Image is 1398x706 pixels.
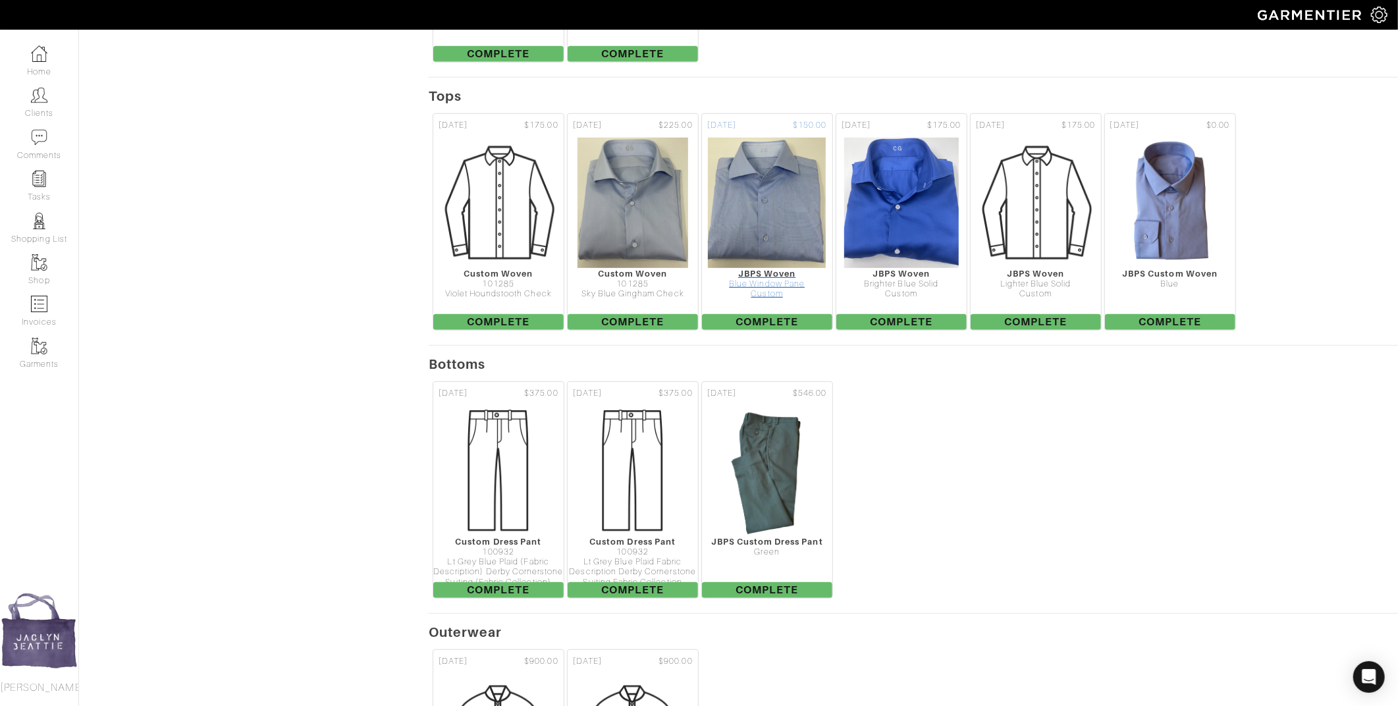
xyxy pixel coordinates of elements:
[659,387,692,400] span: $375.00
[1105,279,1235,289] div: Blue
[659,655,692,668] span: $900.00
[568,582,698,598] span: Complete
[31,338,47,354] img: garments-icon-b7da505a4dc4fd61783c78ac3ca0ef83fa9d6f193b1c9dc38574b1d14d53ca28.png
[435,137,562,269] img: Mens_Woven-3af304f0b202ec9cb0a26b9503a50981a6fda5c95ab5ec1cadae0dbe11e5085a.png
[568,314,698,330] span: Complete
[1062,119,1095,132] span: $175.00
[969,112,1103,332] a: [DATE] $175.00 JBPS Woven Lighter Blue Solid Custom Complete
[1123,137,1217,269] img: gpKPJSLFc6BwzYvPN1Wzq5Ed
[31,45,47,62] img: dashboard-icon-dbcd8f5a0b271acd01030246c82b418ddd0df26cd7fceb0bd07c9910d44c42f6.png
[1103,112,1237,332] a: [DATE] $0.00 JBPS Custom Woven Blue Complete
[431,112,566,332] a: [DATE] $175.00 Custom Woven 101285 Violet Houndstooth Check Complete
[433,405,564,537] img: Mens_DressPant-b5f0be45518e7579186d657110a8042fb0a286fe15c7a31f2bf2767143a10412.png
[573,119,602,132] span: [DATE]
[836,279,967,289] div: Brighter Blue Solid
[836,289,967,299] div: Custom
[31,213,47,229] img: stylists-icon-eb353228a002819b7ec25b43dbf5f0378dd9e0616d9560372ff212230b889e62.png
[566,112,700,332] a: [DATE] $225.00 Custom Woven 101285 Sky Blue Gingham Check Complete
[429,356,1398,372] h5: Bottoms
[433,557,564,587] div: Lt Grey Blue Plaid (Fabric Description) Derby Cornerstone Suiting (Fabric Collection)
[1105,314,1235,330] span: Complete
[433,537,564,547] div: Custom Dress Pant
[927,119,961,132] span: $175.00
[1371,7,1387,23] img: gear-icon-white-bd11855cb880d31180b6d7d6211b90ccbf57a29d726f0c71d8c61bd08dd39cc2.png
[842,119,871,132] span: [DATE]
[702,279,832,289] div: Blue Window Pane
[31,87,47,103] img: clients-icon-6bae9207a08558b7cb47a8932f037763ab4055f8c8b6bfacd5dc20c3e0201464.png
[834,112,969,332] a: [DATE] $175.00 JBPS Woven Brighter Blue Solid Custom Complete
[524,387,558,400] span: $375.00
[972,137,1100,269] img: Mens_Woven-3af304f0b202ec9cb0a26b9503a50981a6fda5c95ab5ec1cadae0dbe11e5085a.png
[433,289,564,299] div: Violet Houndstooth Check
[568,537,698,547] div: Custom Dress Pant
[31,129,47,146] img: comment-icon-a0a6a9ef722e966f86d9cbdc48e553b5cf19dbc54f86b18d962a5391bc8f6eb6.png
[439,119,468,132] span: [DATE]
[433,269,564,279] div: Custom Woven
[568,547,698,557] div: 100932
[568,269,698,279] div: Custom Woven
[659,119,692,132] span: $225.00
[702,537,832,547] div: JBPS Custom Dress Pant
[433,314,564,330] span: Complete
[971,289,1101,299] div: Custom
[836,269,967,279] div: JBPS Woven
[568,557,698,587] div: Lt Grey Blue Plaid Fabric Description Derby Cornerstone Suiting Fabric Collection
[524,655,558,668] span: $900.00
[433,547,564,557] div: 100932
[433,582,564,598] span: Complete
[702,582,832,598] span: Complete
[433,46,564,62] span: Complete
[568,279,698,289] div: 101285
[567,405,699,537] img: Mens_DressPant-b5f0be45518e7579186d657110a8042fb0a286fe15c7a31f2bf2767143a10412.png
[1353,661,1385,693] div: Open Intercom Messenger
[568,46,698,62] span: Complete
[573,655,602,668] span: [DATE]
[577,137,689,269] img: a5d2YVCkq9yKJZYUxSbzY5yp
[793,387,826,400] span: $546.00
[971,279,1101,289] div: Lighter Blue Solid
[1110,119,1139,132] span: [DATE]
[573,387,602,400] span: [DATE]
[431,380,566,600] a: [DATE] $375.00 Custom Dress Pant 100932 Lt Grey Blue Plaid (Fabric Description) Derby Cornerstone...
[1105,269,1235,279] div: JBPS Custom Woven
[971,314,1101,330] span: Complete
[702,547,832,557] div: Green
[1251,3,1371,26] img: garmentier-logo-header-white-b43fb05a5012e4ada735d5af1a66efaba907eab6374d6393d1fbf88cb4ef424d.png
[700,112,834,332] a: [DATE] $150.00 JBPS Woven Blue Window Pane Custom Complete
[439,387,468,400] span: [DATE]
[566,380,700,600] a: [DATE] $375.00 Custom Dress Pant 100932 Lt Grey Blue Plaid Fabric Description Derby Cornerstone S...
[844,137,959,269] img: NVK19TqiX397D9bWzXqvjKQo
[971,269,1101,279] div: JBPS Woven
[707,137,826,269] img: NQQZAxMdcK273eS8ukVQFLdJ
[728,405,807,537] img: mJ7QnSZ4Zf5PFtUuwbjpnzND
[31,296,47,312] img: orders-icon-0abe47150d42831381b5fb84f609e132dff9fe21cb692f30cb5eec754e2cba89.png
[568,289,698,299] div: Sky Blue Gingham Check
[700,380,834,600] a: [DATE] $546.00 JBPS Custom Dress Pant Green Complete
[433,279,564,289] div: 101285
[31,171,47,187] img: reminder-icon-8004d30b9f0a5d33ae49ab947aed9ed385cf756f9e5892f1edd6e32f2345188e.png
[707,387,736,400] span: [DATE]
[836,314,967,330] span: Complete
[1206,119,1229,132] span: $0.00
[702,289,832,299] div: Custom
[702,269,832,279] div: JBPS Woven
[793,119,826,132] span: $150.00
[707,119,736,132] span: [DATE]
[524,119,558,132] span: $175.00
[439,655,468,668] span: [DATE]
[31,254,47,271] img: garments-icon-b7da505a4dc4fd61783c78ac3ca0ef83fa9d6f193b1c9dc38574b1d14d53ca28.png
[429,88,1398,104] h5: Tops
[429,624,1398,640] h5: Outerwear
[702,314,832,330] span: Complete
[976,119,1005,132] span: [DATE]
